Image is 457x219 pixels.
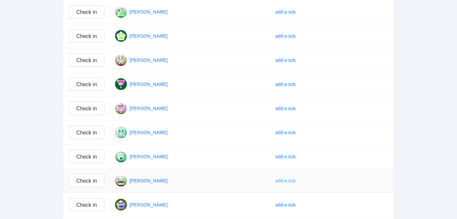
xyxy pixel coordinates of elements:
a: [PERSON_NAME] [130,9,168,15]
span: Check in [76,153,97,161]
img: Gravatar for linda cotte@gmail.com [115,78,127,90]
a: [PERSON_NAME] [130,33,168,39]
button: Check in [69,198,104,211]
img: Gravatar for jamie tanguay@gmail.com [115,30,127,42]
a: [PERSON_NAME] [130,202,168,207]
a: [PERSON_NAME] [130,57,168,63]
button: Check in [69,150,104,163]
div: add a sub [275,153,296,160]
div: add a sub [275,32,296,40]
img: Gravatar for donna small@gmail.com [115,6,127,18]
span: Check in [76,104,97,113]
div: add a sub [275,8,296,16]
span: Check in [76,128,97,137]
span: Check in [76,8,97,16]
img: Gravatar for melody jacko@gmail.com [115,151,127,163]
span: Check in [76,80,97,89]
span: Check in [76,56,97,64]
a: [PERSON_NAME] [130,154,168,159]
div: add a sub [275,105,296,112]
div: add a sub [275,177,296,184]
button: Check in [69,5,104,18]
img: Gravatar for jean whittaker@gmail.com [115,54,127,66]
span: Check in [76,32,97,40]
button: Check in [69,29,104,43]
button: Check in [69,54,104,67]
img: Gravatar for paula levinsky@gmail.com [115,175,127,187]
a: [PERSON_NAME] [130,82,168,87]
span: Check in [76,177,97,185]
span: Check in [76,201,97,209]
div: add a sub [275,81,296,88]
button: Check in [69,174,104,187]
img: Gravatar for maria schulz@gmail.com [115,102,127,114]
button: Check in [69,126,104,139]
img: Gravatar for peggy munroe@gmail.com [115,199,127,211]
button: Check in [69,102,104,115]
img: Gravatar for maureen kettner@gmail.com [115,127,127,138]
button: Check in [69,78,104,91]
div: add a sub [275,201,296,208]
a: [PERSON_NAME] [130,106,168,111]
div: add a sub [275,129,296,136]
div: add a sub [275,56,296,64]
a: [PERSON_NAME] [130,130,168,135]
a: [PERSON_NAME] [130,178,168,183]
